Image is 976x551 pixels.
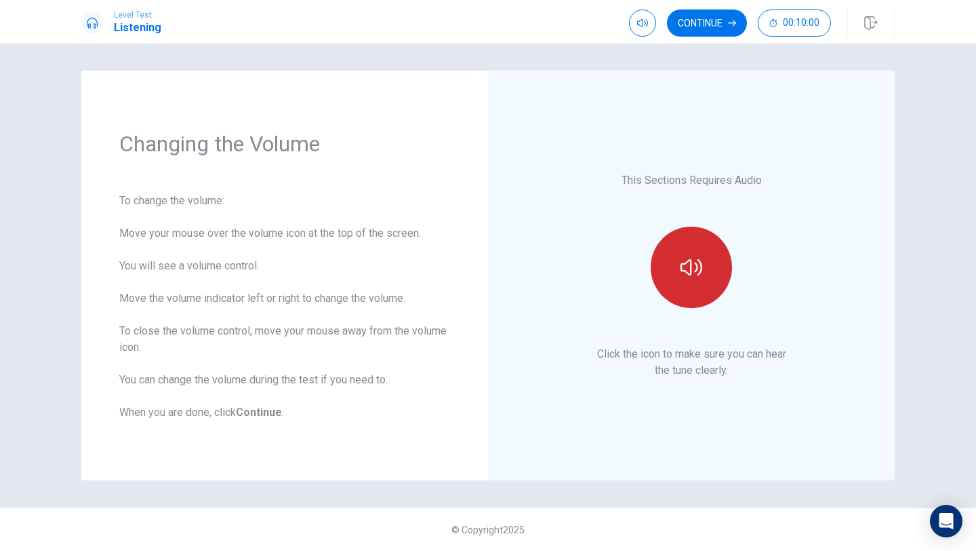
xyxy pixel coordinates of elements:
h1: Listening [114,20,161,36]
button: Continue [667,9,747,37]
b: Continue [236,406,282,419]
span: 00:10:00 [783,18,819,28]
button: 00:10:00 [758,9,831,37]
p: This Sections Requires Audio [622,172,762,189]
p: Click the icon to make sure you can hear the tune clearly. [597,346,786,379]
div: To change the volume: Move your mouse over the volume icon at the top of the screen. You will see... [119,193,450,421]
span: © Copyright 2025 [451,525,525,535]
h1: Changing the Volume [119,130,450,157]
div: Open Intercom Messenger [930,505,962,537]
span: Level Test [114,10,161,20]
